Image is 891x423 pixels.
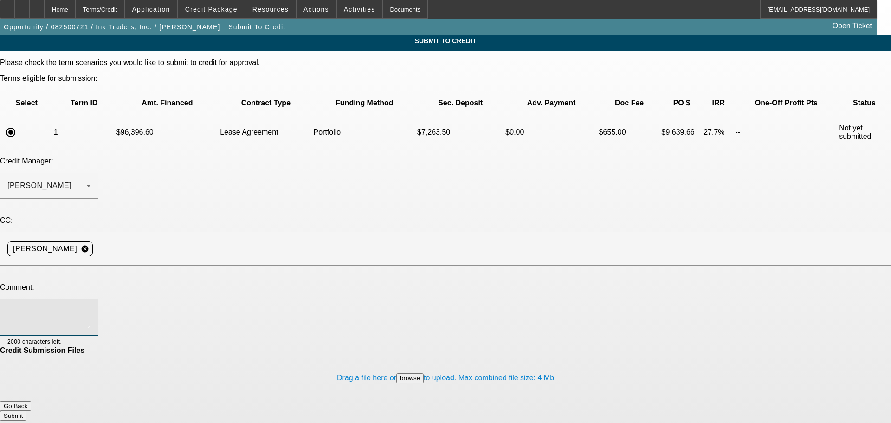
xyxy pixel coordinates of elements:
[226,19,288,35] button: Submit To Credit
[314,128,416,137] p: Portfolio
[599,128,660,137] p: $655.00
[314,99,416,107] p: Funding Method
[178,0,245,18] button: Credit Package
[252,6,289,13] span: Resources
[704,128,733,137] p: 27.7%
[829,18,876,34] a: Open Ticket
[599,99,660,107] p: Doc Fee
[396,373,424,383] button: browse
[505,99,597,107] p: Adv. Payment
[125,0,177,18] button: Application
[13,243,77,254] span: [PERSON_NAME]
[54,128,115,137] p: 1
[7,37,884,45] span: Submit To Credit
[417,128,504,137] p: $7,263.50
[297,0,336,18] button: Actions
[220,99,311,107] p: Contract Type
[505,128,597,137] p: $0.00
[220,128,311,137] p: Lease Agreement
[77,245,93,253] mat-icon: cancel
[116,99,219,107] p: Amt. Financed
[1,99,52,107] p: Select
[54,99,115,107] p: Term ID
[303,6,329,13] span: Actions
[736,128,838,137] p: --
[245,0,296,18] button: Resources
[132,6,170,13] span: Application
[116,128,219,137] p: $96,396.60
[839,124,890,141] p: Not yet submitted
[7,336,62,346] mat-hint: 2000 characters left.
[704,99,733,107] p: IRR
[185,6,238,13] span: Credit Package
[417,99,504,107] p: Sec. Deposit
[4,23,220,31] span: Opportunity / 082500721 / Ink Traders, Inc. / [PERSON_NAME]
[736,99,838,107] p: One-Off Profit Pts
[662,128,702,137] p: $9,639.66
[839,99,890,107] p: Status
[7,182,71,189] span: [PERSON_NAME]
[344,6,375,13] span: Activities
[662,99,702,107] p: PO $
[228,23,285,31] span: Submit To Credit
[337,0,382,18] button: Activities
